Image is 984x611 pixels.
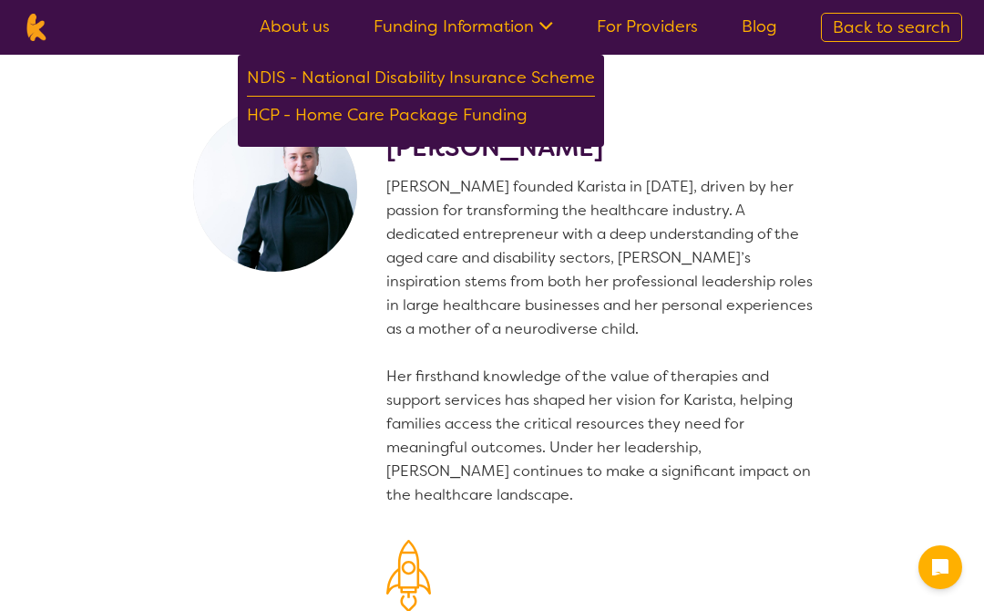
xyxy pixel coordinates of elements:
[260,16,330,37] a: About us
[374,16,553,37] a: Funding Information
[247,101,595,133] div: HCP - Home Care Package Funding
[22,14,50,41] img: Karista logo
[903,534,959,591] iframe: Chat Window
[821,13,962,42] a: Back to search
[247,64,595,97] div: NDIS - National Disability Insurance Scheme
[833,16,950,38] span: Back to search
[386,175,820,507] p: [PERSON_NAME] founded Karista in [DATE], driven by her passion for transforming the healthcare in...
[597,16,698,37] a: For Providers
[742,16,777,37] a: Blog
